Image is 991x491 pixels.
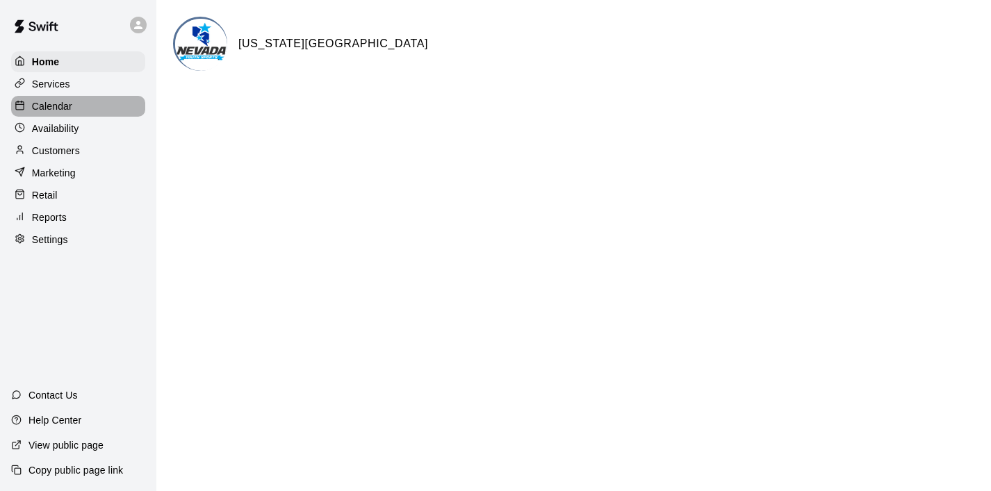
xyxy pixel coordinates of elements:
[32,210,67,224] p: Reports
[32,99,72,113] p: Calendar
[32,122,79,135] p: Availability
[32,166,76,180] p: Marketing
[32,55,60,69] p: Home
[11,163,145,183] a: Marketing
[28,463,123,477] p: Copy public page link
[32,77,70,91] p: Services
[175,19,227,71] img: Nevada Youth Sports Center logo
[238,35,428,53] h6: [US_STATE][GEOGRAPHIC_DATA]
[11,51,145,72] a: Home
[28,438,104,452] p: View public page
[32,233,68,247] p: Settings
[32,188,58,202] p: Retail
[11,229,145,250] a: Settings
[11,207,145,228] a: Reports
[11,96,145,117] a: Calendar
[11,74,145,94] a: Services
[11,140,145,161] a: Customers
[11,118,145,139] a: Availability
[11,185,145,206] a: Retail
[28,388,78,402] p: Contact Us
[32,144,80,158] p: Customers
[28,413,81,427] p: Help Center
